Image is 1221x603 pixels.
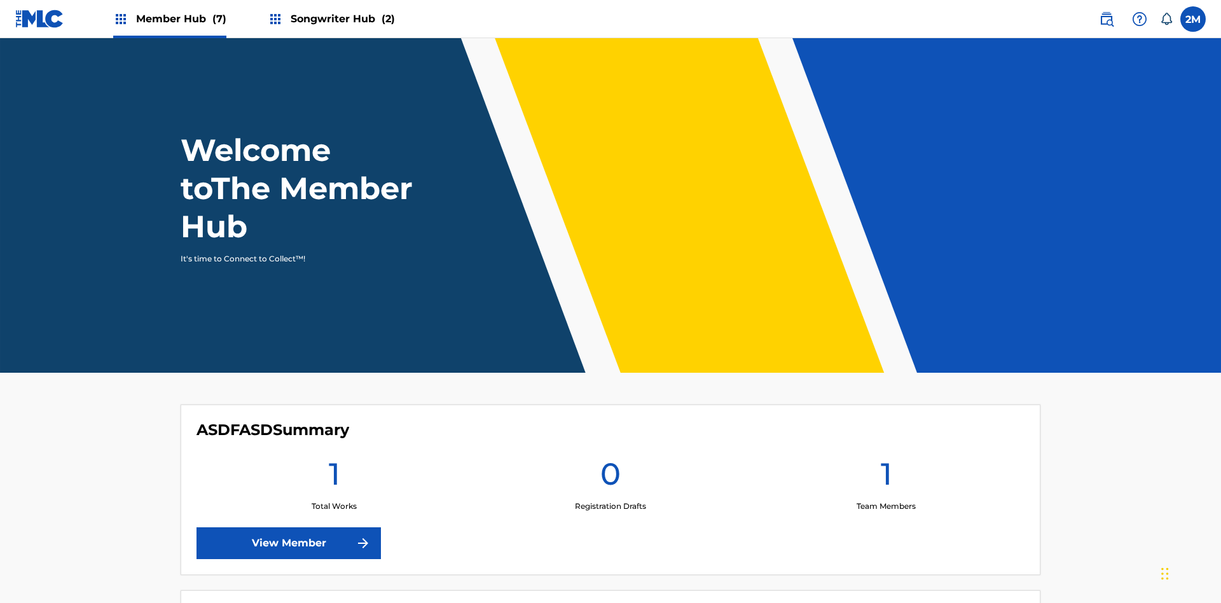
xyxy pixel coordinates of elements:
iframe: Chat Widget [1157,542,1221,603]
img: Top Rightsholders [113,11,128,27]
span: (2) [382,13,395,25]
img: help [1132,11,1147,27]
div: User Menu [1180,6,1206,32]
img: search [1099,11,1114,27]
img: f7272a7cc735f4ea7f67.svg [355,536,371,551]
p: Registration Drafts [575,501,646,512]
div: Help [1127,6,1152,32]
span: (7) [212,13,226,25]
p: Team Members [857,501,916,512]
p: It's time to Connect to Collect™! [181,253,401,265]
a: View Member [197,527,381,559]
h1: Welcome to The Member Hub [181,131,418,246]
h4: ASDFASD [197,420,349,440]
img: MLC Logo [15,10,64,28]
span: Songwriter Hub [291,11,395,26]
div: Drag [1161,555,1169,593]
h1: 1 [881,455,892,501]
h1: 1 [329,455,340,501]
h1: 0 [600,455,621,501]
img: Top Rightsholders [268,11,283,27]
a: Public Search [1094,6,1119,32]
span: Member Hub [136,11,226,26]
p: Total Works [312,501,357,512]
div: Notifications [1160,13,1173,25]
